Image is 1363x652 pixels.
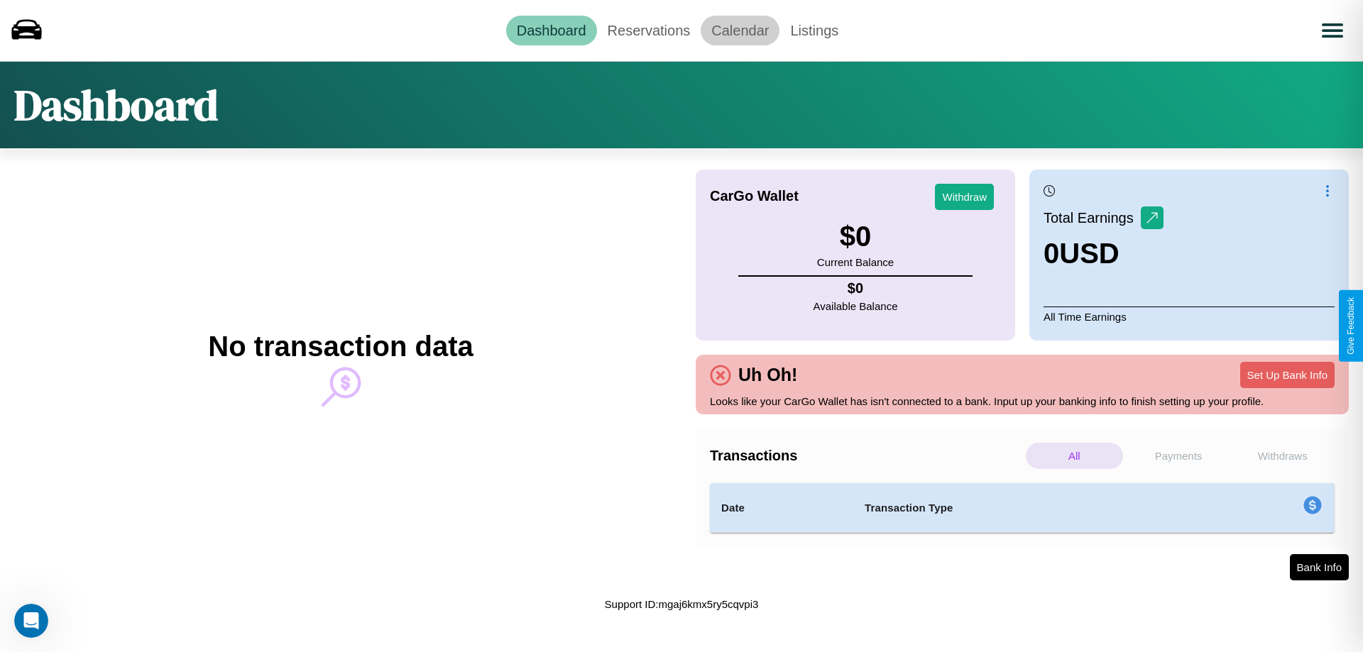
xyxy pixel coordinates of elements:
p: All [1026,443,1123,469]
a: Listings [779,16,849,45]
h3: 0 USD [1044,238,1164,270]
iframe: Intercom live chat [14,604,48,638]
button: Withdraw [935,184,994,210]
p: Looks like your CarGo Wallet has isn't connected to a bank. Input up your banking info to finish ... [710,392,1335,411]
h4: Transactions [710,448,1022,464]
h4: $ 0 [814,280,898,297]
p: Support ID: mgaj6kmx5ry5cqvpi3 [605,595,759,614]
button: Set Up Bank Info [1240,362,1335,388]
p: Total Earnings [1044,205,1141,231]
button: Open menu [1313,11,1352,50]
p: Available Balance [814,297,898,316]
h4: Uh Oh! [731,365,804,385]
div: Give Feedback [1346,297,1356,355]
p: Payments [1130,443,1227,469]
h3: $ 0 [817,221,894,253]
h4: Date [721,499,842,516]
h4: CarGo Wallet [710,188,799,204]
a: Reservations [597,16,701,45]
table: simple table [710,483,1335,533]
h1: Dashboard [14,76,218,134]
a: Dashboard [506,16,597,45]
h2: No transaction data [208,331,473,363]
h4: Transaction Type [865,499,1187,516]
a: Calendar [701,16,779,45]
p: Current Balance [817,253,894,272]
p: Withdraws [1234,443,1331,469]
button: Bank Info [1290,554,1349,580]
p: All Time Earnings [1044,306,1335,326]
